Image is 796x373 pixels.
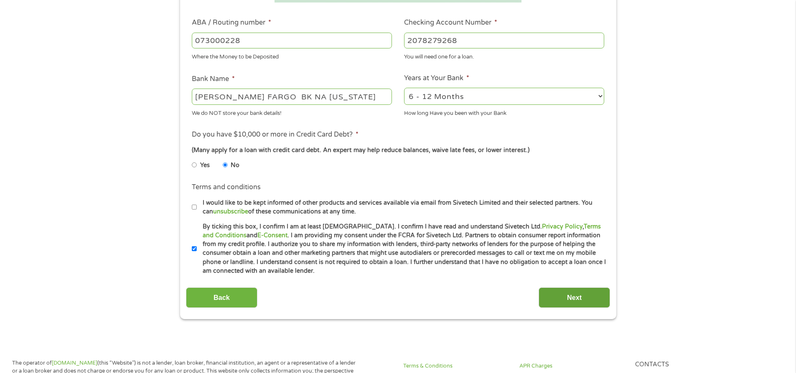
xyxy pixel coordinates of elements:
a: Terms and Conditions [203,223,601,239]
input: Back [186,287,257,308]
div: How long Have you been with your Bank [404,106,604,117]
label: Terms and conditions [192,183,261,192]
label: No [231,161,239,170]
label: ABA / Routing number [192,18,271,27]
input: Next [539,287,610,308]
input: 263177916 [192,33,392,48]
a: unsubscribe [213,208,248,215]
label: Years at Your Bank [404,74,469,83]
div: Where the Money to be Deposited [192,50,392,61]
input: 345634636 [404,33,604,48]
div: You will need one for a loan. [404,50,604,61]
h4: Contacts [635,361,741,369]
label: Checking Account Number [404,18,497,27]
label: Yes [200,161,210,170]
label: I would like to be kept informed of other products and services available via email from Sivetech... [197,198,607,216]
a: APR Charges [519,362,626,370]
label: By ticking this box, I confirm I am at least [DEMOGRAPHIC_DATA]. I confirm I have read and unders... [197,222,607,276]
a: E-Consent [257,232,287,239]
div: We do NOT store your bank details! [192,106,392,117]
label: Do you have $10,000 or more in Credit Card Debt? [192,130,359,139]
a: Privacy Policy [542,223,582,230]
a: Terms & Conditions [403,362,509,370]
label: Bank Name [192,75,235,84]
div: (Many apply for a loan with credit card debt. An expert may help reduce balances, waive late fees... [192,146,604,155]
a: [DOMAIN_NAME] [52,360,97,366]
